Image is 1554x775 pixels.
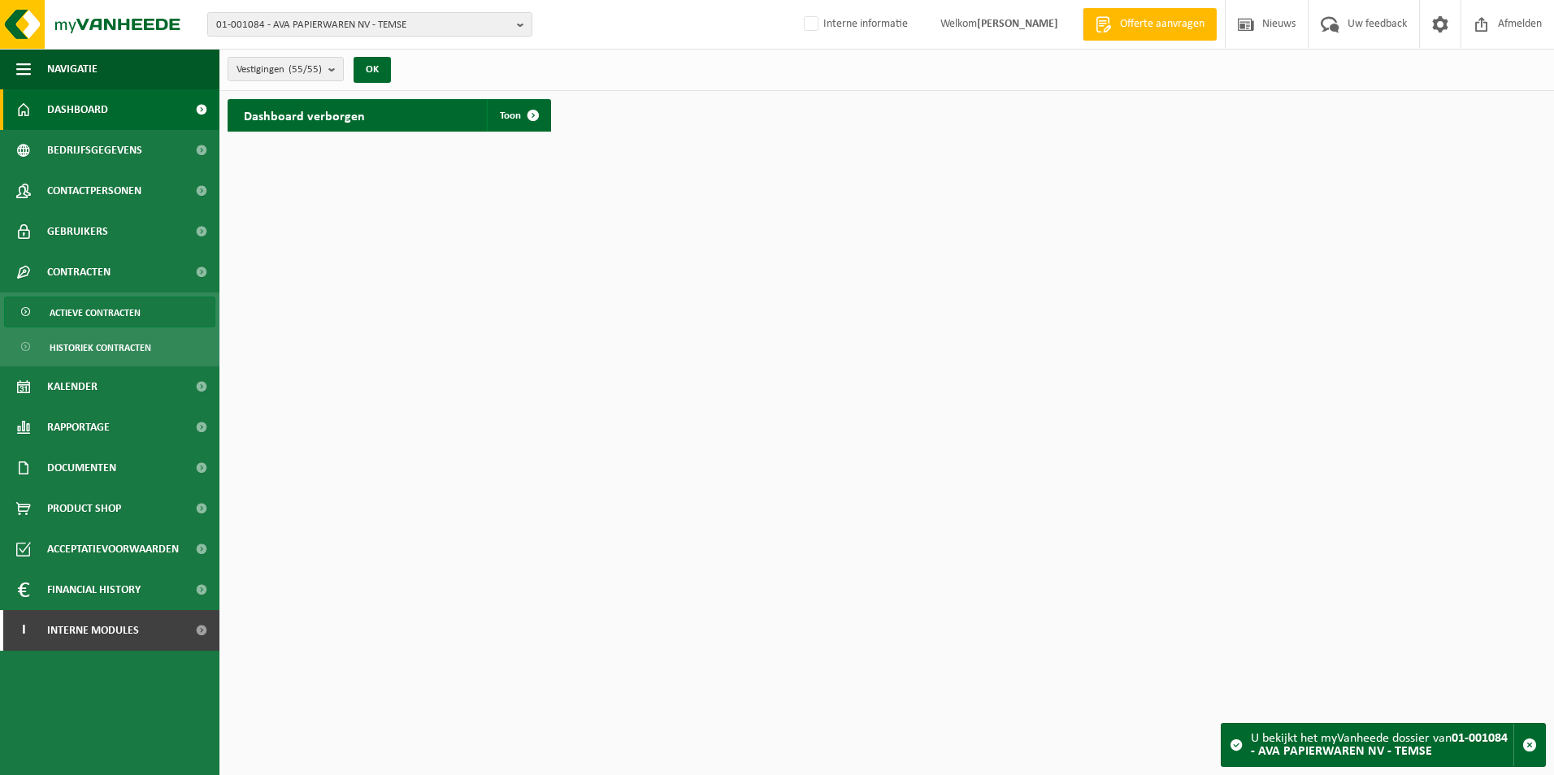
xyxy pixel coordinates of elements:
[4,331,215,362] a: Historiek contracten
[47,89,108,130] span: Dashboard
[47,366,98,407] span: Kalender
[1251,732,1508,758] strong: 01-001084 - AVA PAPIERWAREN NV - TEMSE
[47,171,141,211] span: Contactpersonen
[216,13,510,37] span: 01-001084 - AVA PAPIERWAREN NV - TEMSE
[47,130,142,171] span: Bedrijfsgegevens
[207,12,532,37] button: 01-001084 - AVA PAPIERWAREN NV - TEMSE
[1083,8,1217,41] a: Offerte aanvragen
[50,297,141,328] span: Actieve contracten
[47,407,110,448] span: Rapportage
[47,529,179,569] span: Acceptatievoorwaarden
[1116,16,1209,32] span: Offerte aanvragen
[977,18,1058,30] strong: [PERSON_NAME]
[47,610,139,651] span: Interne modules
[47,252,111,292] span: Contracten
[289,64,322,75] count: (55/55)
[47,211,108,252] span: Gebruikers
[500,110,521,121] span: Toon
[4,297,215,327] a: Actieve contracten
[801,12,908,37] label: Interne informatie
[237,58,322,82] span: Vestigingen
[228,99,381,131] h2: Dashboard verborgen
[50,332,151,363] span: Historiek contracten
[47,569,141,610] span: Financial History
[16,610,31,651] span: I
[1251,724,1513,766] div: U bekijkt het myVanheede dossier van
[47,448,116,488] span: Documenten
[487,99,549,132] a: Toon
[228,57,344,81] button: Vestigingen(55/55)
[354,57,391,83] button: OK
[47,488,121,529] span: Product Shop
[47,49,98,89] span: Navigatie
